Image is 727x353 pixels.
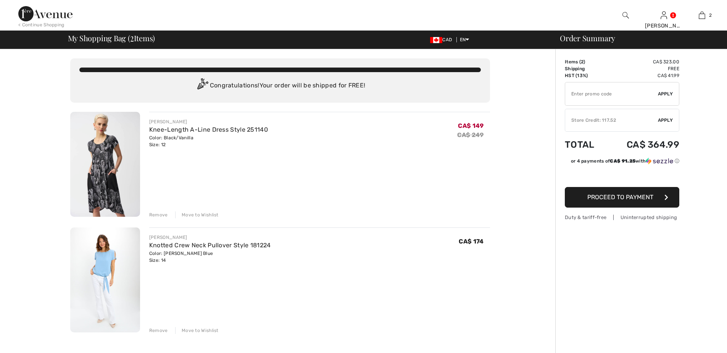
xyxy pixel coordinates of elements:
[610,158,635,164] span: CA$ 91.25
[149,211,168,218] div: Remove
[18,21,64,28] div: < Continue Shopping
[149,234,271,241] div: [PERSON_NAME]
[645,22,682,30] div: [PERSON_NAME]
[149,134,268,148] div: Color: Black/Vanilla Size: 12
[646,158,673,164] img: Sezzle
[79,78,481,93] div: Congratulations! Your order will be shipped for FREE!
[606,58,679,65] td: CA$ 323.00
[565,187,679,208] button: Proceed to Payment
[68,34,155,42] span: My Shopping Bag ( Items)
[430,37,442,43] img: Canadian Dollar
[551,34,722,42] div: Order Summary
[699,11,705,20] img: My Bag
[606,65,679,72] td: Free
[457,131,484,139] s: CA$ 249
[661,11,667,19] a: Sign In
[149,250,271,264] div: Color: [PERSON_NAME] Blue Size: 14
[661,11,667,20] img: My Info
[149,242,271,249] a: Knotted Crew Neck Pullover Style 181224
[606,72,679,79] td: CA$ 41.99
[658,90,673,97] span: Apply
[430,37,455,42] span: CAD
[565,82,658,105] input: Promo code
[175,327,219,334] div: Move to Wishlist
[149,126,268,133] a: Knee-Length A-Line Dress Style 251140
[565,117,658,124] div: Store Credit: 117.52
[565,167,679,184] iframe: PayPal-paypal
[175,211,219,218] div: Move to Wishlist
[587,193,653,201] span: Proceed to Payment
[458,122,484,129] span: CA$ 149
[149,327,168,334] div: Remove
[70,112,140,217] img: Knee-Length A-Line Dress Style 251140
[565,72,606,79] td: HST (13%)
[683,11,721,20] a: 2
[709,12,712,19] span: 2
[130,32,134,42] span: 2
[565,65,606,72] td: Shipping
[565,158,679,167] div: or 4 payments ofCA$ 91.25withSezzle Click to learn more about Sezzle
[460,37,469,42] span: EN
[195,78,210,93] img: Congratulation2.svg
[658,117,673,124] span: Apply
[606,132,679,158] td: CA$ 364.99
[622,11,629,20] img: search the website
[565,214,679,221] div: Duty & tariff-free | Uninterrupted shipping
[18,6,73,21] img: 1ère Avenue
[565,132,606,158] td: Total
[679,330,719,349] iframe: Opens a widget where you can chat to one of our agents
[565,58,606,65] td: Items ( )
[459,238,484,245] span: CA$ 174
[149,118,268,125] div: [PERSON_NAME]
[571,158,679,164] div: or 4 payments of with
[70,227,140,332] img: Knotted Crew Neck Pullover Style 181224
[581,59,584,64] span: 2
